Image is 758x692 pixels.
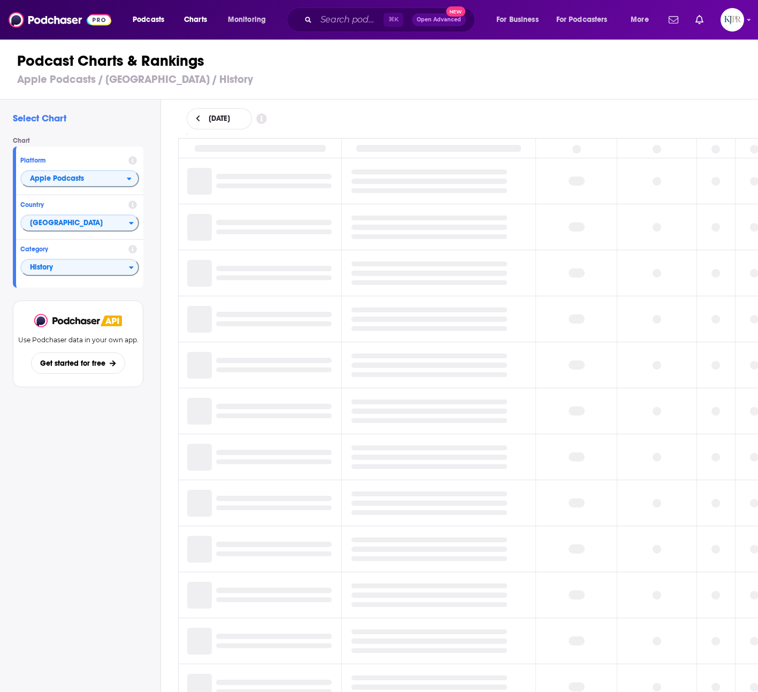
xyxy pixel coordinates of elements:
button: open menu [549,11,623,28]
span: [GEOGRAPHIC_DATA] [21,214,129,233]
button: open menu [20,170,139,187]
span: Logged in as KJPRpodcast [721,8,744,32]
div: Search podcasts, credits, & more... [297,7,485,32]
h1: Podcast Charts & Rankings [17,51,750,71]
span: For Podcasters [556,12,608,27]
span: Podcasts [133,12,164,27]
h2: Platforms [20,170,139,187]
span: Charts [184,12,207,27]
a: Show notifications dropdown [691,11,708,29]
span: More [631,12,649,27]
button: open menu [125,11,178,28]
img: Podchaser API banner [101,316,122,326]
span: Monitoring [228,12,266,27]
h4: Platform [20,157,124,164]
a: Show notifications dropdown [664,11,683,29]
h2: Select Chart [13,112,152,124]
h4: Chart [13,137,152,144]
h4: Country [20,201,124,209]
span: New [446,6,465,17]
span: Get started for free [40,359,105,368]
button: open menu [623,11,662,28]
button: open menu [489,11,552,28]
img: User Profile [721,8,744,32]
input: Search podcasts, credits, & more... [316,11,384,28]
h3: Apple Podcasts / [GEOGRAPHIC_DATA] / History [17,73,750,86]
button: Show profile menu [721,8,744,32]
button: Open AdvancedNew [412,13,466,26]
span: History [21,259,129,277]
button: Countries [20,214,139,232]
button: open menu [220,11,280,28]
img: Podchaser - Follow, Share and Rate Podcasts [34,314,101,327]
span: ⌘ K [384,13,403,27]
h4: Category [20,245,124,253]
span: For Business [496,12,539,27]
span: [DATE] [209,115,230,122]
button: Categories [20,259,139,276]
p: Use Podchaser data in your own app. [18,336,139,344]
img: Podchaser - Follow, Share and Rate Podcasts [9,10,111,30]
button: Get started for free [31,352,125,374]
span: Open Advanced [417,17,461,22]
span: Apple Podcasts [30,175,84,182]
a: Charts [177,11,213,28]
